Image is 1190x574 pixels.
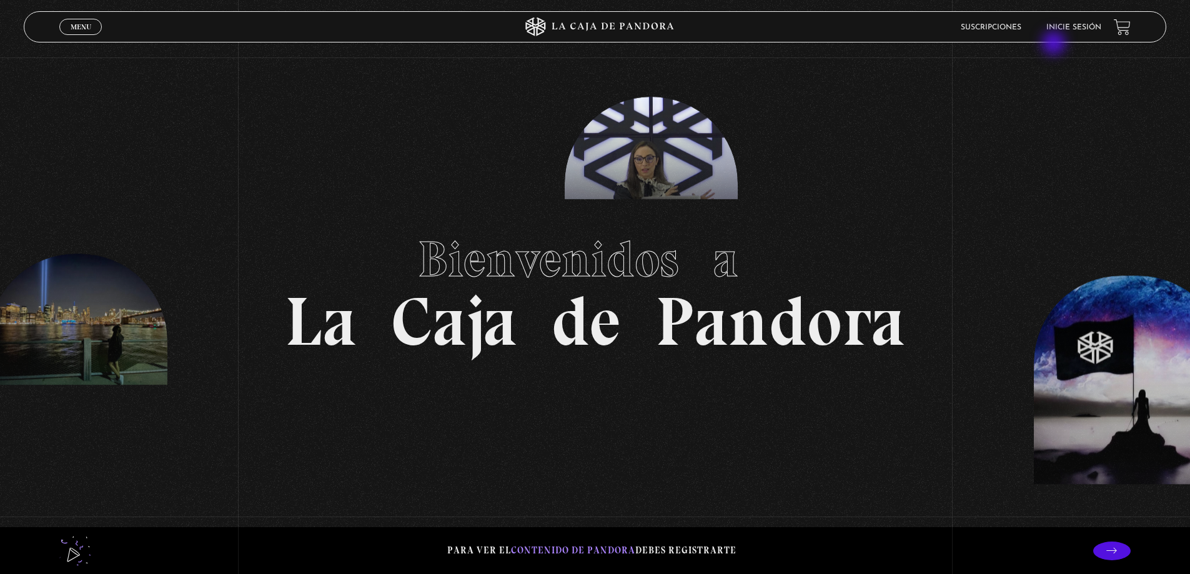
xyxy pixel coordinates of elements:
p: Para ver el debes registrarte [447,542,736,559]
span: contenido de Pandora [511,545,635,556]
a: Suscripciones [961,24,1021,31]
h1: La Caja de Pandora [285,219,905,356]
span: Menu [71,23,91,31]
span: Bienvenidos a [418,229,773,289]
a: View your shopping cart [1114,19,1131,36]
span: Cerrar [66,34,96,42]
a: Inicie sesión [1046,24,1101,31]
